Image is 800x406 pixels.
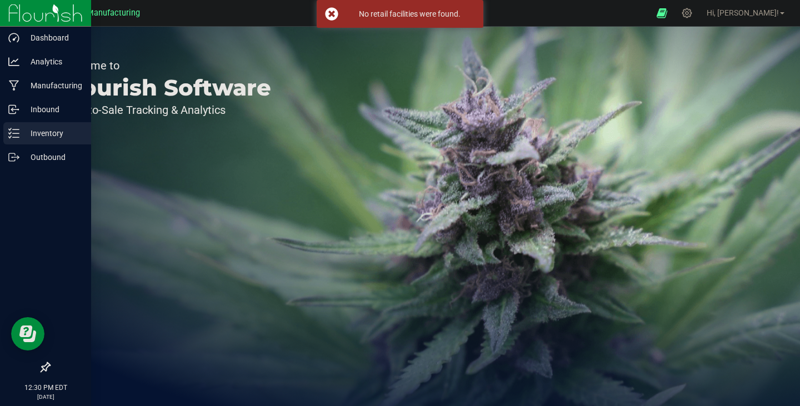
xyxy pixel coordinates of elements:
inline-svg: Inventory [8,128,19,139]
p: 12:30 PM EDT [5,383,86,393]
p: Seed-to-Sale Tracking & Analytics [60,104,271,116]
inline-svg: Outbound [8,152,19,163]
inline-svg: Inbound [8,104,19,115]
p: [DATE] [5,393,86,401]
inline-svg: Analytics [8,56,19,67]
inline-svg: Dashboard [8,32,19,43]
p: Outbound [19,151,86,164]
p: Welcome to [60,60,271,71]
p: Analytics [19,55,86,68]
span: Open Ecommerce Menu [649,2,674,24]
span: Hi, [PERSON_NAME]! [707,8,779,17]
div: Manage settings [680,8,694,18]
span: Manufacturing [87,8,140,18]
inline-svg: Manufacturing [8,80,19,91]
p: Inbound [19,103,86,116]
p: Inventory [19,127,86,140]
iframe: Resource center [11,317,44,350]
p: Dashboard [19,31,86,44]
p: Manufacturing [19,79,86,92]
p: Flourish Software [60,77,271,99]
div: No retail facilities were found. [344,8,475,19]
